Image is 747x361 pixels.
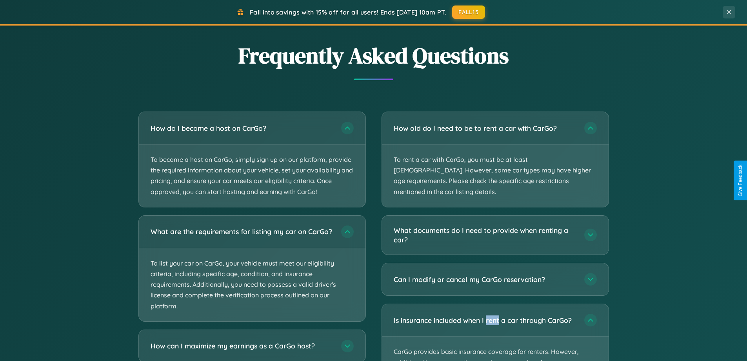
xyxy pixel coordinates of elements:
[394,275,576,284] h3: Can I modify or cancel my CarGo reservation?
[139,145,365,207] p: To become a host on CarGo, simply sign up on our platform, provide the required information about...
[394,315,576,325] h3: Is insurance included when I rent a car through CarGo?
[151,341,333,351] h3: How can I maximize my earnings as a CarGo host?
[250,8,446,16] span: Fall into savings with 15% off for all users! Ends [DATE] 10am PT.
[151,123,333,133] h3: How do I become a host on CarGo?
[382,145,609,207] p: To rent a car with CarGo, you must be at least [DEMOGRAPHIC_DATA]. However, some car types may ha...
[138,40,609,71] h2: Frequently Asked Questions
[139,248,365,321] p: To list your car on CarGo, your vehicle must meet our eligibility criteria, including specific ag...
[394,123,576,133] h3: How old do I need to be to rent a car with CarGo?
[151,227,333,236] h3: What are the requirements for listing my car on CarGo?
[394,225,576,245] h3: What documents do I need to provide when renting a car?
[452,5,485,19] button: FALL15
[738,165,743,196] div: Give Feedback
